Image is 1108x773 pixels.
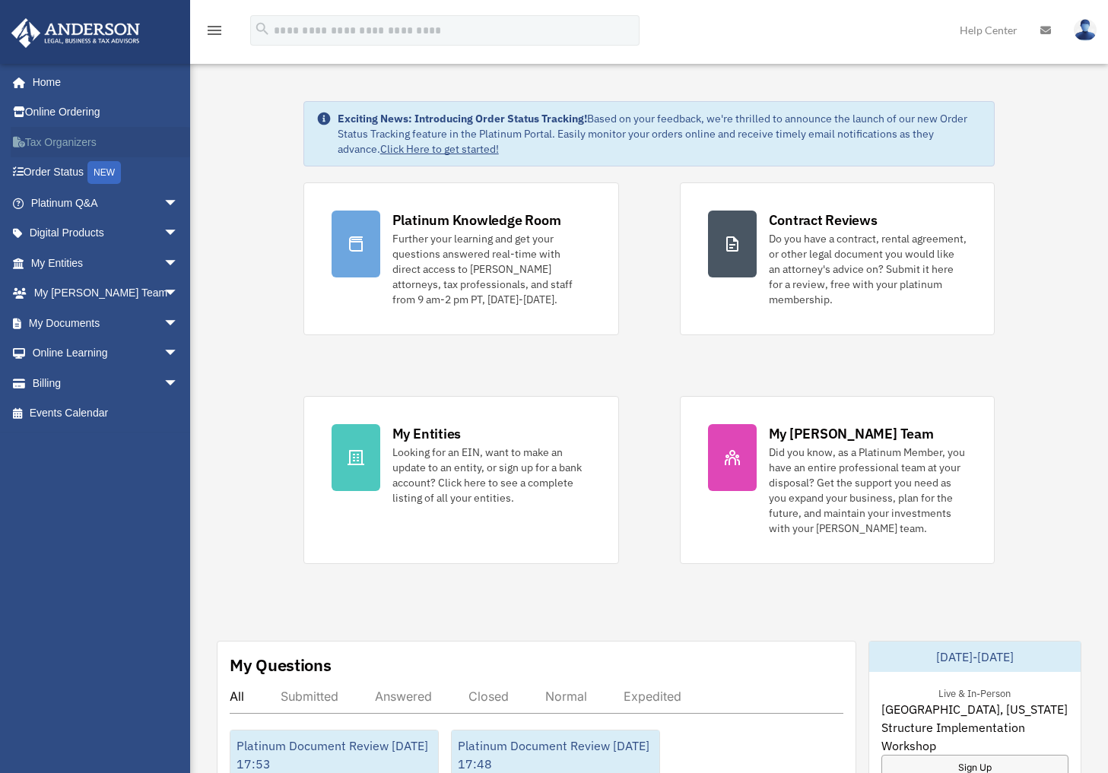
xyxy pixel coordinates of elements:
[11,308,202,338] a: My Documentsarrow_drop_down
[392,211,561,230] div: Platinum Knowledge Room
[769,231,967,307] div: Do you have a contract, rental agreement, or other legal document you would like an attorney's ad...
[380,142,499,156] a: Click Here to get started!
[392,424,461,443] div: My Entities
[769,211,878,230] div: Contract Reviews
[11,338,202,369] a: Online Learningarrow_drop_down
[164,278,194,309] span: arrow_drop_down
[254,21,271,37] i: search
[392,231,591,307] div: Further your learning and get your questions answered real-time with direct access to [PERSON_NAM...
[164,248,194,279] span: arrow_drop_down
[769,424,934,443] div: My [PERSON_NAME] Team
[11,127,202,157] a: Tax Organizers
[869,642,1081,672] div: [DATE]-[DATE]
[164,218,194,249] span: arrow_drop_down
[545,689,587,704] div: Normal
[164,368,194,399] span: arrow_drop_down
[881,700,1068,718] span: [GEOGRAPHIC_DATA], [US_STATE]
[468,689,509,704] div: Closed
[338,112,587,125] strong: Exciting News: Introducing Order Status Tracking!
[281,689,338,704] div: Submitted
[375,689,432,704] div: Answered
[11,278,202,309] a: My [PERSON_NAME] Teamarrow_drop_down
[164,338,194,369] span: arrow_drop_down
[7,18,144,48] img: Anderson Advisors Platinum Portal
[303,396,619,564] a: My Entities Looking for an EIN, want to make an update to an entity, or sign up for a bank accoun...
[205,27,224,40] a: menu
[11,368,202,398] a: Billingarrow_drop_down
[11,67,194,97] a: Home
[338,111,983,157] div: Based on your feedback, we're thrilled to announce the launch of our new Order Status Tracking fe...
[11,398,202,429] a: Events Calendar
[1074,19,1097,41] img: User Pic
[680,182,995,335] a: Contract Reviews Do you have a contract, rental agreement, or other legal document you would like...
[11,97,202,128] a: Online Ordering
[11,188,202,218] a: Platinum Q&Aarrow_drop_down
[230,654,332,676] div: My Questions
[230,689,244,704] div: All
[769,445,967,536] div: Did you know, as a Platinum Member, you have an entire professional team at your disposal? Get th...
[11,218,202,249] a: Digital Productsarrow_drop_down
[11,157,202,188] a: Order StatusNEW
[926,684,1023,700] div: Live & In-Person
[164,188,194,219] span: arrow_drop_down
[624,689,681,704] div: Expedited
[680,396,995,564] a: My [PERSON_NAME] Team Did you know, as a Platinum Member, you have an entire professional team at...
[87,161,121,184] div: NEW
[11,248,202,278] a: My Entitiesarrow_drop_down
[303,182,619,335] a: Platinum Knowledge Room Further your learning and get your questions answered real-time with dire...
[164,308,194,339] span: arrow_drop_down
[205,21,224,40] i: menu
[392,445,591,505] div: Looking for an EIN, want to make an update to an entity, or sign up for a bank account? Click her...
[881,718,1068,755] span: Structure Implementation Workshop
